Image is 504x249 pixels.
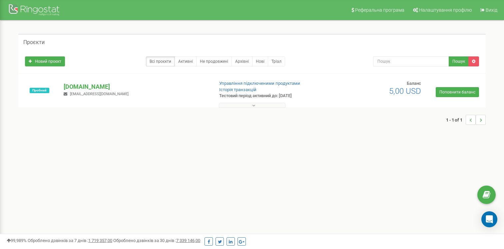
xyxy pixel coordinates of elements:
a: Активні [175,56,197,66]
span: Оброблено дзвінків за 7 днів : [28,238,112,243]
p: Тестовий період активний до: [DATE] [219,93,325,99]
nav: ... [446,108,486,132]
a: Тріал [268,56,285,66]
a: Не продовжені [196,56,232,66]
span: 5,00 USD [389,86,421,96]
a: Всі проєкти [146,56,175,66]
a: Управління підключеними продуктами [219,81,300,86]
h5: Проєкти [23,39,45,45]
span: 1 - 1 of 1 [446,115,466,125]
u: 7 339 146,00 [176,238,200,243]
p: [DOMAIN_NAME] [64,82,208,91]
button: Пошук [449,56,469,66]
span: Баланс [407,81,421,86]
span: Пробний [30,88,49,93]
span: 99,989% [7,238,27,243]
span: Оброблено дзвінків за 30 днів : [113,238,200,243]
span: Реферальна програма [355,7,404,13]
span: Вихід [486,7,497,13]
a: Новий проєкт [25,56,65,66]
input: Пошук [373,56,449,66]
a: Нові [252,56,268,66]
span: Налаштування профілю [419,7,472,13]
span: [EMAIL_ADDRESS][DOMAIN_NAME] [70,92,129,96]
div: Open Intercom Messenger [481,211,497,227]
a: Поповнити баланс [436,87,479,97]
a: Історія транзакцій [219,87,256,92]
a: Архівні [232,56,252,66]
u: 1 719 357,00 [88,238,112,243]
